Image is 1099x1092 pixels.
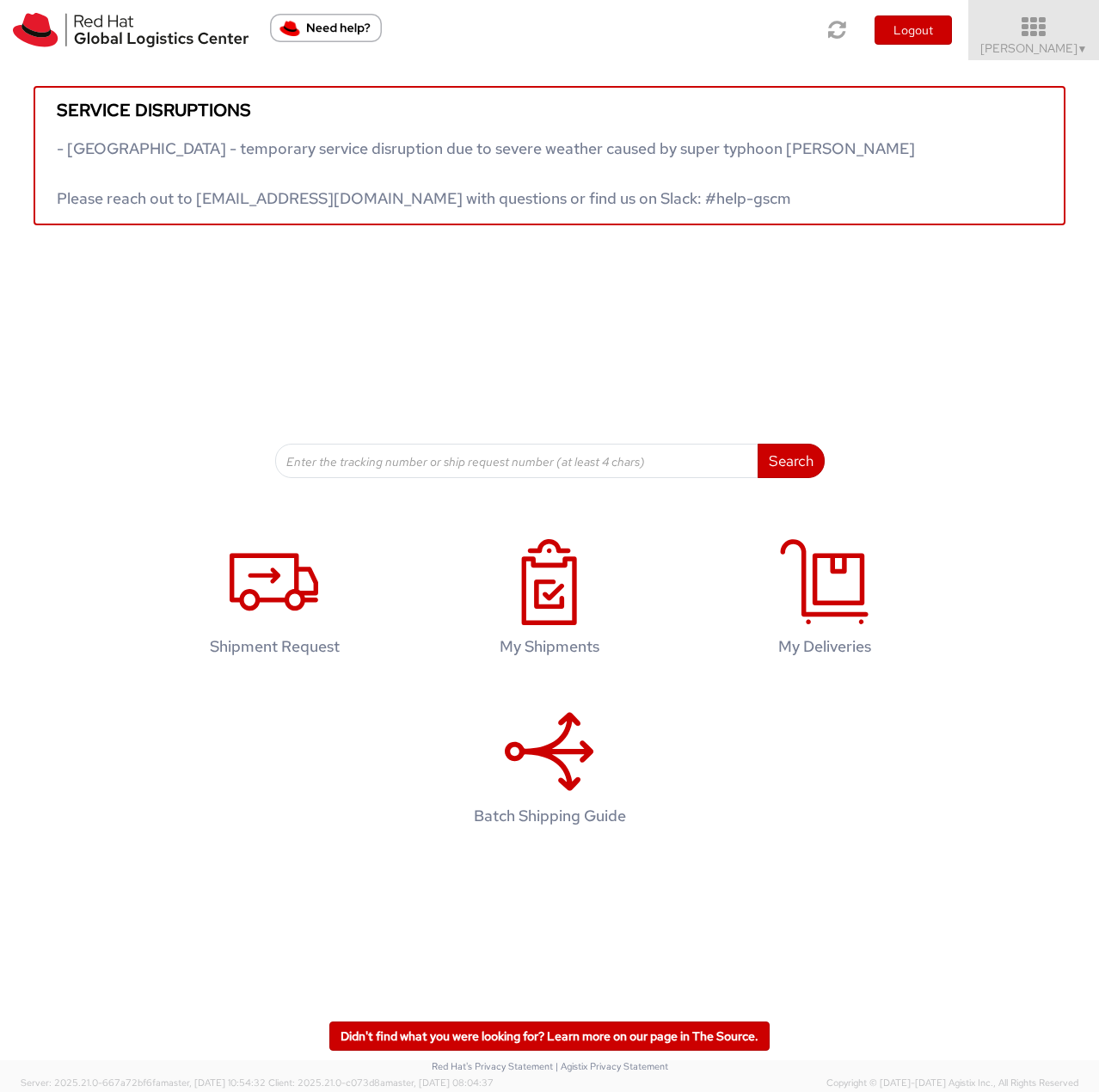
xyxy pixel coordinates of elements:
span: Client: 2025.21.0-c073d8a [268,1077,494,1089]
h5: Service disruptions [57,101,1042,120]
span: - [GEOGRAPHIC_DATA] - temporary service disruption due to severe weather caused by super typhoon ... [57,138,915,208]
a: Shipment Request [145,521,403,682]
a: Batch Shipping Guide [421,690,678,851]
a: Didn't find what you were looking for? Learn more on our page in The Source. [329,1021,770,1051]
button: Search [758,444,825,478]
span: master, [DATE] 08:04:37 [385,1077,494,1089]
a: Service disruptions - [GEOGRAPHIC_DATA] - temporary service disruption due to severe weather caus... [34,86,1065,225]
span: [PERSON_NAME] [980,40,1088,56]
h4: My Deliveries [714,638,936,655]
span: master, [DATE] 10:54:32 [161,1077,266,1089]
a: | Agistix Privacy Statement [556,1060,668,1072]
a: Red Hat's Privacy Statement [432,1060,553,1072]
a: My Deliveries [696,521,954,682]
input: Enter the tracking number or ship request number (at least 4 chars) [275,444,758,478]
h4: My Shipments [439,638,660,655]
button: Logout [875,15,952,45]
img: rh-logistics-00dfa346123c4ec078e1.svg [13,13,249,47]
a: My Shipments [421,521,678,682]
h4: Batch Shipping Guide [439,807,660,825]
span: ▼ [1078,42,1088,56]
span: Server: 2025.21.0-667a72bf6fa [21,1077,266,1089]
button: Need help? [270,14,382,42]
h4: Shipment Request [163,638,385,655]
span: Copyright © [DATE]-[DATE] Agistix Inc., All Rights Reserved [826,1077,1078,1090]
